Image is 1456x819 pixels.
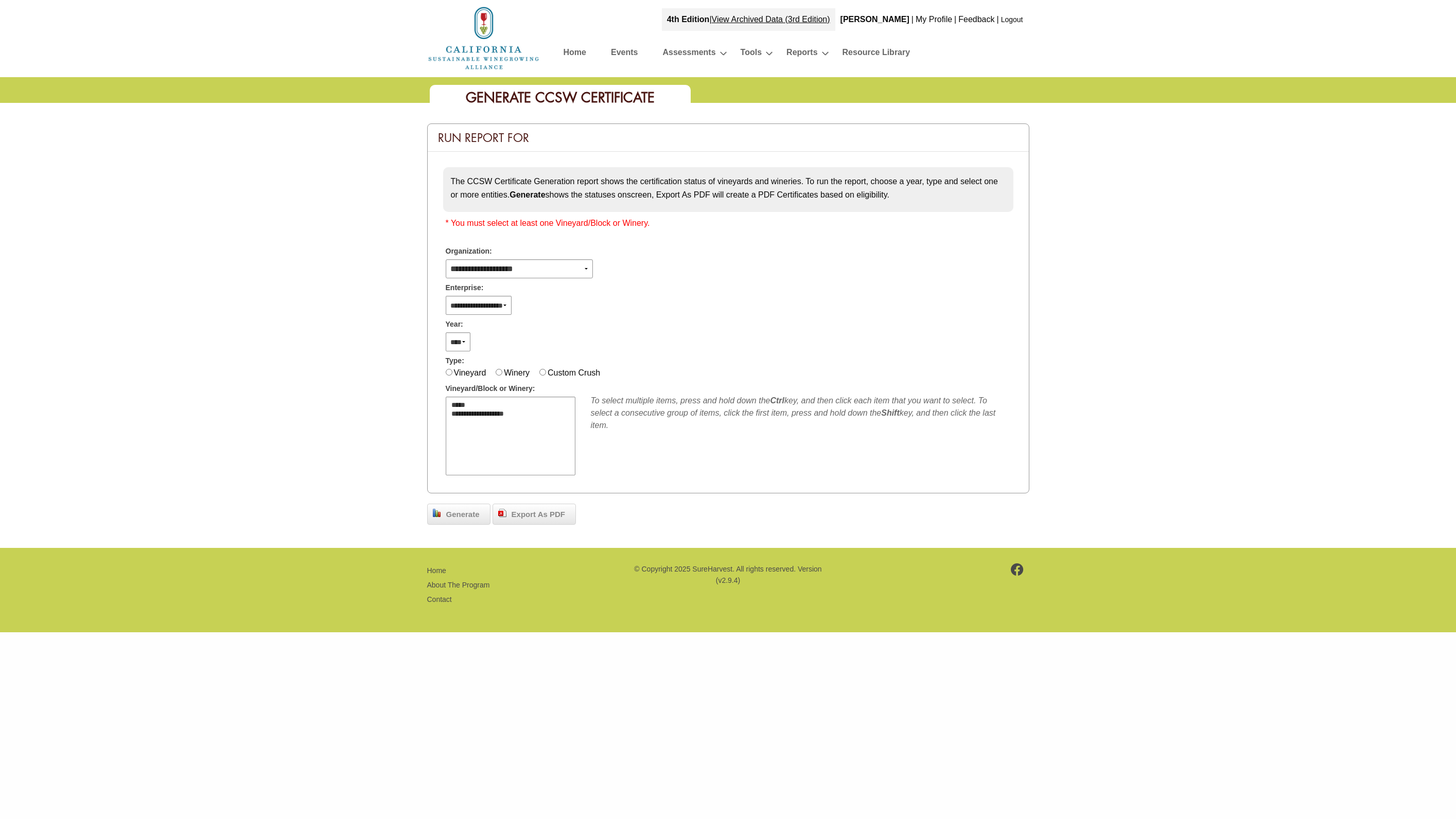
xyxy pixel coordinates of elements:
[446,219,650,227] span: * You must select at least one Vineyard/Block or Winery.
[843,45,910,63] a: Resource Library
[506,509,570,521] span: Export As PDF
[427,581,490,589] a: About The Program
[786,45,817,63] a: Reports
[611,45,638,63] a: Events
[591,395,1011,432] div: To select multiple items, press and hold down the key, and then click each item that you want to ...
[451,175,1006,201] p: The CCSW Certificate Generation report shows the certification status of vineyards and wineries. ...
[454,368,486,377] label: Vineyard
[840,15,909,24] b: [PERSON_NAME]
[427,504,490,525] a: Generate
[427,5,540,71] img: logo_cswa2x.png
[953,8,957,31] div: |
[433,509,441,517] img: chart_bar.png
[427,595,452,603] a: Contact
[916,15,952,24] a: My Profile
[446,355,464,366] span: Type:
[996,8,1000,31] div: |
[427,566,446,575] a: Home
[662,8,835,31] div: |
[548,368,600,377] label: Custom Crush
[446,246,492,257] span: Organization:
[1001,15,1023,24] a: Logout
[712,15,830,24] a: View Archived Data (3rd Edition)
[633,563,823,586] p: © Copyright 2025 SureHarvest. All rights reserved. Version (v2.9.4)
[446,319,463,330] span: Year:
[510,190,545,199] strong: Generate
[1011,563,1024,576] img: footer-facebook.png
[958,15,994,24] a: Feedback
[881,408,900,417] b: Shift
[662,45,715,63] a: Assessments
[910,8,915,31] div: |
[446,282,484,293] span: Enterprise:
[770,396,784,405] b: Ctrl
[427,33,540,42] a: Home
[493,504,576,525] a: Export As PDF
[667,15,710,24] strong: 4th Edition
[441,509,485,521] span: Generate
[504,368,530,377] label: Winery
[446,383,535,394] span: Vineyard/Block or Winery:
[466,88,655,106] span: Generate CCSW Certificate
[498,509,506,517] img: doc_pdf.png
[428,124,1029,152] div: Run Report For
[564,45,586,63] a: Home
[741,45,762,63] a: Tools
